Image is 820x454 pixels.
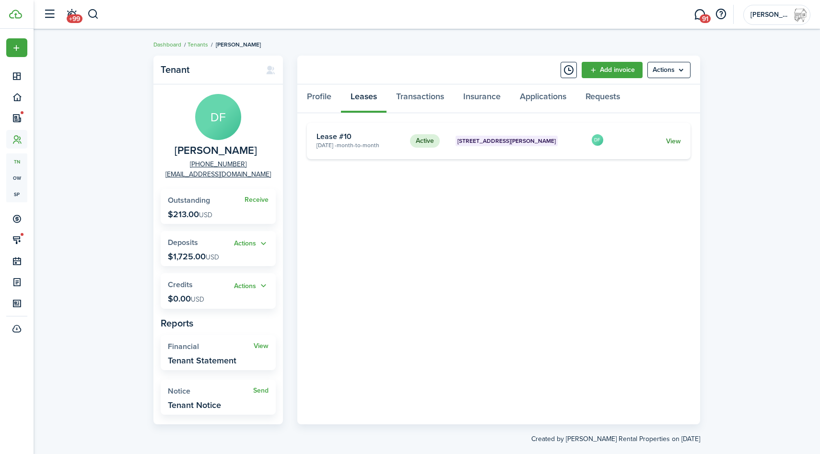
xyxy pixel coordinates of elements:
a: Insurance [454,84,510,113]
span: [STREET_ADDRESS][PERSON_NAME] [457,137,556,145]
widget-stats-title: Notice [168,387,253,396]
img: TenantCloud [9,10,22,19]
created-at: Created by [PERSON_NAME] Rental Properties on [DATE] [153,424,700,444]
button: Actions [234,280,269,291]
a: Dashboard [153,40,181,49]
a: Requests [576,84,630,113]
card-description: [DATE] - [316,141,403,150]
card-title: Lease #10 [316,132,403,141]
a: Send [253,387,269,395]
button: Open sidebar [40,5,59,23]
a: [EMAIL_ADDRESS][DOMAIN_NAME] [165,169,271,179]
a: Transactions [387,84,454,113]
span: Carranza Rental Properties [750,12,789,18]
img: Carranza Rental Properties [793,7,808,23]
button: Search [87,6,99,23]
a: Profile [297,84,341,113]
p: $0.00 [168,294,204,303]
span: Darona Franklin [175,145,257,157]
panel-main-title: Tenant [161,64,256,75]
span: USD [206,252,219,262]
widget-stats-description: Tenant Statement [168,356,236,365]
a: View [254,342,269,350]
span: [PERSON_NAME] [216,40,261,49]
span: Deposits [168,237,198,248]
panel-main-subtitle: Reports [161,316,276,330]
button: Open resource center [713,6,729,23]
button: Actions [234,238,269,249]
a: Tenants [187,40,208,49]
p: $1,725.00 [168,252,219,261]
a: Applications [510,84,576,113]
button: Timeline [561,62,577,78]
button: Open menu [234,280,269,291]
p: $213.00 [168,210,212,219]
avatar-text: DF [195,94,241,140]
span: +99 [67,14,82,23]
span: Credits [168,279,193,290]
status: Active [410,134,440,148]
a: ow [6,170,27,186]
span: Outstanding [168,195,210,206]
button: Open menu [234,238,269,249]
span: 91 [700,14,711,23]
button: Open menu [647,62,691,78]
a: Add invoice [582,62,643,78]
a: tn [6,153,27,170]
a: Notifications [62,2,81,27]
a: Messaging [691,2,709,27]
a: [PHONE_NUMBER] [190,159,246,169]
span: USD [191,294,204,304]
menu-btn: Actions [647,62,691,78]
button: Open menu [6,38,27,57]
widget-stats-title: Financial [168,342,254,351]
widget-stats-description: Tenant Notice [168,400,221,410]
a: Receive [245,196,269,204]
a: sp [6,186,27,202]
span: USD [199,210,212,220]
a: View [666,136,681,146]
span: Month-to-month [337,141,379,150]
